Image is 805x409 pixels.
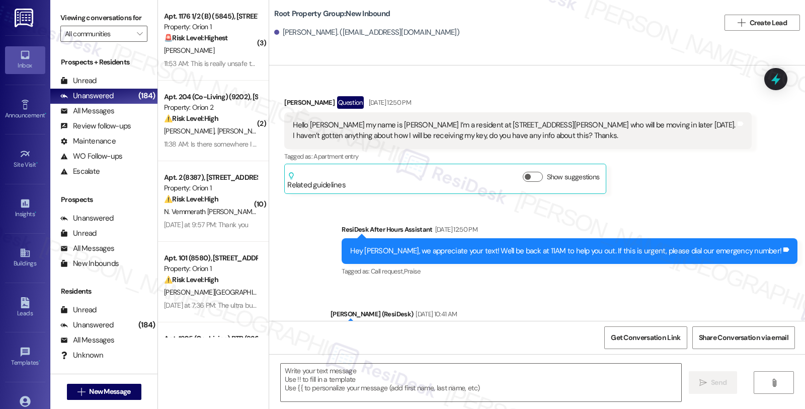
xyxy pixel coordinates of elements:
[89,386,130,397] span: New Message
[60,228,97,239] div: Unread
[164,46,214,55] span: [PERSON_NAME]
[5,146,45,173] a: Site Visit •
[164,102,257,113] div: Property: Orion 2
[164,92,257,102] div: Apt. 204 (Co-Living) (9202), [STREET_ADDRESS][PERSON_NAME]
[5,46,45,74] a: Inbox
[611,332,680,343] span: Get Conversation Link
[15,9,35,27] img: ResiDesk Logo
[725,15,800,31] button: Create Lead
[692,326,795,349] button: Share Conversation via email
[547,172,600,182] label: Show suggestions
[164,114,218,123] strong: ⚠️ Risk Level: High
[164,22,257,32] div: Property: Orion 1
[164,33,228,42] strong: 🚨 Risk Level: Highest
[164,263,257,274] div: Property: Orion 1
[274,27,459,38] div: [PERSON_NAME]. ([EMAIL_ADDRESS][DOMAIN_NAME])
[5,344,45,371] a: Templates •
[50,286,157,297] div: Residents
[689,371,738,394] button: Send
[60,91,114,101] div: Unanswered
[313,152,358,161] span: Apartment entry
[60,166,100,177] div: Escalate
[39,358,40,365] span: •
[50,57,157,67] div: Prospects + Residents
[217,126,268,135] span: [PERSON_NAME]
[36,160,38,167] span: •
[604,326,687,349] button: Get Conversation Link
[164,194,218,203] strong: ⚠️ Risk Level: High
[284,149,751,164] div: Tagged as:
[738,19,745,27] i: 
[60,213,114,224] div: Unanswered
[35,209,36,216] span: •
[164,275,218,284] strong: ⚠️ Risk Level: High
[371,267,404,276] span: Call request ,
[164,288,278,297] span: [PERSON_NAME][GEOGRAPHIC_DATA]
[60,350,103,361] div: Unknown
[164,207,258,216] span: N. Vemmerath [PERSON_NAME]
[366,97,411,108] div: [DATE] 12:50 PM
[164,126,217,135] span: [PERSON_NAME]
[699,379,707,387] i: 
[287,172,346,190] div: Related guidelines
[164,11,257,22] div: Apt. 1176 1/2 (B) (5845), [STREET_ADDRESS]
[284,96,751,112] div: [PERSON_NAME]
[5,294,45,321] a: Leads
[60,76,97,86] div: Unread
[331,309,797,323] div: [PERSON_NAME] (ResiDesk)
[164,333,257,344] div: Apt. 1205 (Co-Living) BTB (9303), [STREET_ADDRESS]
[433,224,477,235] div: [DATE] 12:50 PM
[770,379,778,387] i: 
[293,120,735,142] div: Hello [PERSON_NAME] my name is [PERSON_NAME] I’m a resident at [STREET_ADDRESS][PERSON_NAME] who ...
[413,309,457,319] div: [DATE] 10:41 AM
[750,18,787,28] span: Create Lead
[60,10,147,26] label: Viewing conversations for
[711,377,727,388] span: Send
[404,267,421,276] span: Praise
[50,194,157,205] div: Prospects
[164,59,601,68] div: 11:53 AM: This is really unsafe to be honest and is a health violation according to californias c...
[164,183,257,193] div: Property: Orion 1
[164,220,248,229] div: [DATE] at 9:57 PM: Thank you
[342,264,797,279] div: Tagged as:
[337,96,364,109] div: Question
[65,26,131,42] input: All communities
[164,172,257,183] div: Apt. 2 (8387), [STREET_ADDRESS]
[164,301,355,310] div: [DATE] at 7:36 PM: The ultra button would turn red when I entered
[60,335,114,346] div: All Messages
[164,253,257,263] div: Apt. 101 (8580), [STREET_ADDRESS]
[67,384,141,400] button: New Message
[136,317,157,333] div: (184)
[60,151,122,162] div: WO Follow-ups
[342,224,797,238] div: ResiDesk After Hours Assistant
[60,258,119,269] div: New Inbounds
[60,106,114,116] div: All Messages
[274,9,390,19] b: Root Property Group: New Inbound
[60,243,114,254] div: All Messages
[5,244,45,271] a: Buildings
[60,305,97,315] div: Unread
[77,388,85,396] i: 
[60,121,131,131] div: Review follow-ups
[5,195,45,222] a: Insights •
[136,88,157,104] div: (184)
[60,136,116,147] div: Maintenance
[137,30,142,38] i: 
[45,110,46,117] span: •
[60,320,114,330] div: Unanswered
[699,332,788,343] span: Share Conversation via email
[350,246,781,256] div: Hey [PERSON_NAME], we appreciate your text! We'll be back at 11AM to help you out. If this is urg...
